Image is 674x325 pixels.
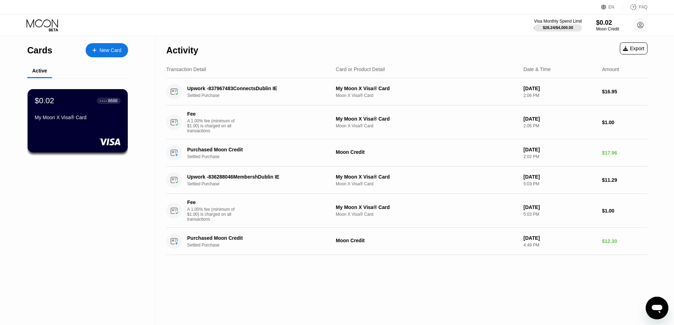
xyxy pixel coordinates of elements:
div: $1.00 [602,208,647,214]
div: Amount [602,66,619,72]
div: $0.02 [596,19,619,27]
div: [DATE] [524,235,597,241]
div: My Moon X Visa® Card [336,116,518,122]
div: 2:06 PM [524,93,597,98]
div: Purchased Moon Credit [187,147,324,152]
div: $0.02● ● ● ●8688My Moon X Visa® Card [28,89,128,152]
div: Fee [187,199,237,205]
div: $11.29 [602,177,647,183]
div: 4:49 PM [524,243,597,248]
div: Moon X Visa® Card [336,123,518,128]
div: Fee [187,111,237,117]
div: Upwork -836288046MembershDublin IESettled PurchaseMy Moon X Visa® CardMoon X Visa® Card[DATE]5:03... [166,167,647,194]
div: Transaction Detail [166,66,206,72]
div: Visa Monthly Spend Limit [534,19,582,24]
div: ● ● ● ● [100,100,107,102]
div: Export [623,46,644,51]
div: Purchased Moon CreditSettled PurchaseMoon Credit[DATE]4:49 PM$12.30 [166,228,647,255]
div: [DATE] [524,174,597,180]
div: Upwork -837967483ConnectsDublin IE [187,86,324,91]
div: Settled Purchase [187,181,335,186]
div: Settled Purchase [187,243,335,248]
div: My Moon X Visa® Card [336,204,518,210]
div: $17.96 [602,150,647,156]
div: FeeA 1.00% fee (minimum of $1.00) is charged on all transactionsMy Moon X Visa® CardMoon X Visa® ... [166,194,647,228]
div: 5:03 PM [524,212,597,217]
div: FeeA 1.00% fee (minimum of $1.00) is charged on all transactionsMy Moon X Visa® CardMoon X Visa® ... [166,105,647,139]
div: A 1.00% fee (minimum of $1.00) is charged on all transactions [187,118,240,133]
div: Cards [27,45,52,56]
div: Moon X Visa® Card [336,93,518,98]
div: Settled Purchase [187,93,335,98]
div: [DATE] [524,147,597,152]
div: Settled Purchase [187,154,335,159]
div: Active [32,68,47,74]
div: $0.02Moon Credit [596,19,619,31]
div: Card or Product Detail [336,66,385,72]
div: 2:02 PM [524,154,597,159]
div: EN [601,4,623,11]
div: Moon Credit [336,149,518,155]
div: $28.24 / $4,000.00 [543,25,573,30]
div: [DATE] [524,86,597,91]
div: Activity [166,45,198,56]
div: A 1.00% fee (minimum of $1.00) is charged on all transactions [187,207,240,222]
div: FAQ [639,5,647,10]
div: Moon Credit [336,238,518,243]
div: $0.02 [35,96,54,105]
div: 2:06 PM [524,123,597,128]
div: Moon X Visa® Card [336,181,518,186]
div: [DATE] [524,204,597,210]
div: $16.95 [602,89,647,94]
div: 8688 [108,98,117,103]
div: Purchased Moon CreditSettled PurchaseMoon Credit[DATE]2:02 PM$17.96 [166,139,647,167]
div: New Card [99,47,121,53]
div: Moon X Visa® Card [336,212,518,217]
div: Date & Time [524,66,551,72]
div: Export [620,42,647,54]
div: Upwork -836288046MembershDublin IE [187,174,324,180]
div: Purchased Moon Credit [187,235,324,241]
div: New Card [86,43,128,57]
div: [DATE] [524,116,597,122]
div: My Moon X Visa® Card [336,86,518,91]
div: $1.00 [602,120,647,125]
iframe: Button to launch messaging window [646,297,668,319]
div: EN [609,5,615,10]
div: My Moon X Visa® Card [336,174,518,180]
div: My Moon X Visa® Card [35,115,121,120]
div: Upwork -837967483ConnectsDublin IESettled PurchaseMy Moon X Visa® CardMoon X Visa® Card[DATE]2:06... [166,78,647,105]
div: $12.30 [602,238,647,244]
div: FAQ [623,4,647,11]
div: 5:03 PM [524,181,597,186]
div: Visa Monthly Spend Limit$28.24/$4,000.00 [534,19,582,31]
div: Moon Credit [596,27,619,31]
